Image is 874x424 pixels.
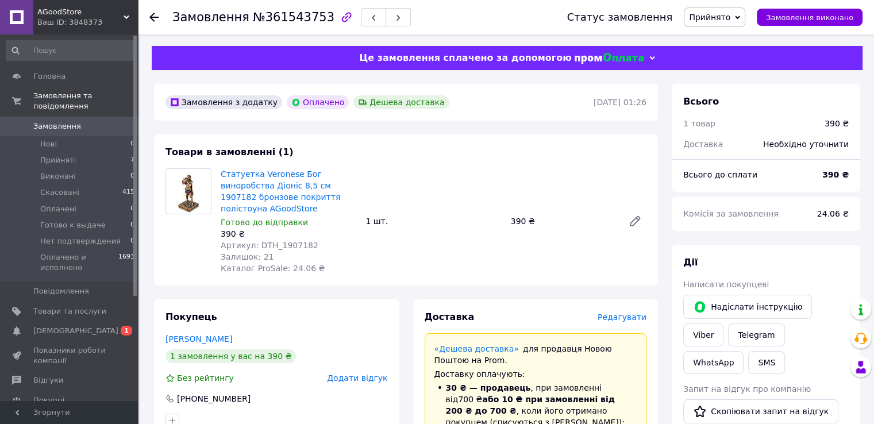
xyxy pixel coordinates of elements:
[40,204,76,214] span: Оплачені
[683,399,838,423] button: Скопіювати запит на відгук
[446,395,615,415] span: або 10 ₴ при замовленні від 200 ₴ до 700 ₴
[33,306,106,317] span: Товари та послуги
[253,10,334,24] span: №361543753
[221,264,325,273] span: Каталог ProSale: 24.06 ₴
[623,210,646,233] a: Редагувати
[434,343,637,366] div: для продавця Новою Поштою на Prom.
[40,220,106,230] span: Готово к выдаче
[33,121,81,132] span: Замовлення
[165,147,294,157] span: Товари в замовленні (1)
[221,169,340,213] a: Статуетка Veronese Бог виноробства Діоніс 8,5 см 1907182 бронзове покриття полістоуна AGoodStore
[434,344,519,353] a: «Дешева доставка»
[683,384,811,394] span: Запит на відгук про компанію
[130,220,134,230] span: 0
[757,9,863,26] button: Замовлення виконано
[130,236,134,246] span: 0
[33,345,106,366] span: Показники роботи компанії
[683,323,723,346] a: Viber
[40,187,79,198] span: Скасовані
[177,373,234,383] span: Без рейтингу
[6,40,136,61] input: Пошук
[683,140,723,149] span: Доставка
[33,286,89,296] span: Повідомлення
[683,96,719,107] span: Всього
[221,241,318,250] span: Артикул: DTH_1907182
[567,11,673,23] div: Статус замовлення
[756,132,856,157] div: Необхідно уточнити
[40,236,121,246] span: Нет подтверждения
[33,375,63,386] span: Відгуки
[221,218,308,227] span: Готово до відправки
[149,11,159,23] div: Повернутися назад
[130,155,134,165] span: 7
[287,95,349,109] div: Оплачено
[598,313,646,322] span: Редагувати
[434,368,637,380] div: Доставку оплачують:
[130,139,134,149] span: 0
[683,209,779,218] span: Комісія за замовлення
[176,393,252,404] div: [PHONE_NUMBER]
[172,10,249,24] span: Замовлення
[168,169,209,214] img: Статуетка Veronese Бог виноробства Діоніс 8,5 см 1907182 бронзове покриття полістоуна AGoodStore
[130,204,134,214] span: 0
[728,323,784,346] a: Telegram
[575,53,644,64] img: evopay logo
[689,13,730,22] span: Прийнято
[40,139,57,149] span: Нові
[130,171,134,182] span: 0
[121,326,132,336] span: 1
[118,252,134,273] span: 1693
[817,209,849,218] span: 24.06 ₴
[446,383,531,392] span: 30 ₴ — продавець
[165,334,232,344] a: [PERSON_NAME]
[506,213,619,229] div: 390 ₴
[353,95,449,109] div: Дешева доставка
[683,257,698,268] span: Дії
[165,311,217,322] span: Покупець
[683,119,715,128] span: 1 товар
[683,351,744,374] a: WhatsApp
[33,395,64,406] span: Покупці
[766,13,853,22] span: Замовлення виконано
[361,213,506,229] div: 1 шт.
[40,171,76,182] span: Виконані
[165,349,296,363] div: 1 замовлення у вас на 390 ₴
[221,252,274,261] span: Залишок: 21
[122,187,134,198] span: 415
[825,118,849,129] div: 390 ₴
[33,71,66,82] span: Головна
[683,170,757,179] span: Всього до сплати
[40,155,76,165] span: Прийняті
[594,98,646,107] time: [DATE] 01:26
[37,7,124,17] span: AGoodStore
[33,326,118,336] span: [DEMOGRAPHIC_DATA]
[327,373,387,383] span: Додати відгук
[683,295,812,319] button: Надіслати інструкцію
[359,52,571,63] span: Це замовлення сплачено за допомогою
[425,311,475,322] span: Доставка
[748,351,785,374] button: SMS
[165,95,282,109] div: Замовлення з додатку
[221,228,356,240] div: 390 ₴
[33,91,138,111] span: Замовлення та повідомлення
[40,252,118,273] span: Оплачено и исполнено
[37,17,138,28] div: Ваш ID: 3848373
[822,170,849,179] b: 390 ₴
[683,280,769,289] span: Написати покупцеві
